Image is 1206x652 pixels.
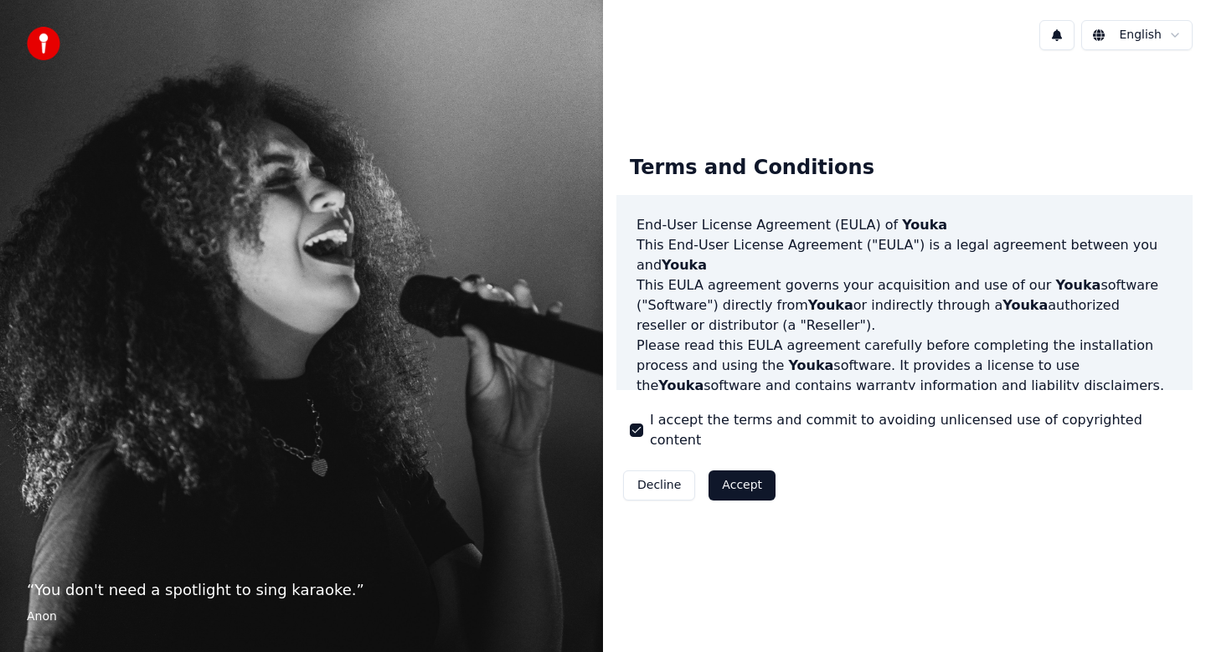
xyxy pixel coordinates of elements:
p: Please read this EULA agreement carefully before completing the installation process and using th... [636,336,1172,396]
span: Youka [808,297,853,313]
span: Youka [788,357,833,373]
label: I accept the terms and commit to avoiding unlicensed use of copyrighted content [650,410,1179,450]
button: Accept [709,470,776,501]
span: Youka [1055,277,1100,293]
span: Youka [1002,297,1048,313]
p: This EULA agreement governs your acquisition and use of our software ("Software") directly from o... [636,275,1172,336]
span: Youka [662,257,707,273]
img: youka [27,27,60,60]
span: Youka [902,217,947,233]
p: This End-User License Agreement ("EULA") is a legal agreement between you and [636,235,1172,275]
span: Youka [658,377,703,393]
footer: Anon [27,608,576,625]
p: “ You don't need a spotlight to sing karaoke. ” [27,578,576,602]
button: Decline [623,470,695,501]
div: Terms and Conditions [616,141,888,195]
h3: End-User License Agreement (EULA) of [636,215,1172,235]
